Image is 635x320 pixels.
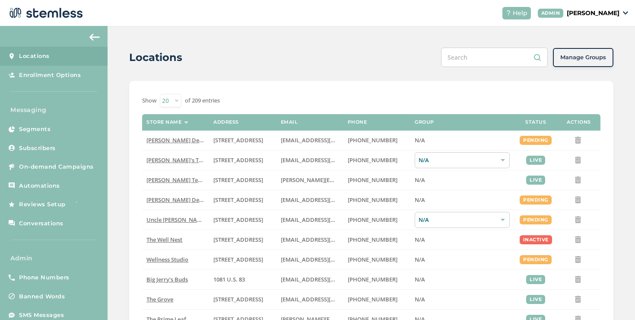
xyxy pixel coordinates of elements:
[506,10,511,16] img: icon-help-white-03924b79.svg
[146,176,218,184] span: [PERSON_NAME] Test store
[19,273,70,282] span: Phone Numbers
[19,200,66,209] span: Reviews Setup
[415,296,510,303] label: N/A
[538,9,564,18] div: ADMIN
[281,176,339,184] label: swapnil@stemless.co
[213,196,263,204] span: [STREET_ADDRESS]
[348,176,406,184] label: (503) 332-4545
[348,137,406,144] label: (818) 561-0790
[19,182,60,190] span: Automations
[213,196,272,204] label: 17523 Ventura Boulevard
[415,176,510,184] label: N/A
[213,176,272,184] label: 5241 Center Boulevard
[146,196,219,204] span: [PERSON_NAME] Delivery 4
[348,236,397,243] span: [PHONE_NUMBER]
[415,236,510,243] label: N/A
[146,137,205,144] label: Hazel Delivery
[623,11,628,15] img: icon_down-arrow-small-66adaf34.svg
[281,137,339,144] label: arman91488@gmail.com
[213,156,263,164] span: [STREET_ADDRESS]
[146,156,222,164] span: [PERSON_NAME]'s Test Store
[281,295,375,303] span: [EMAIL_ADDRESS][DOMAIN_NAME]
[348,216,397,224] span: [PHONE_NUMBER]
[129,50,182,65] h2: Locations
[213,236,263,243] span: [STREET_ADDRESS]
[213,276,272,283] label: 1081 U.S. 83
[184,122,188,124] img: icon-sort-1e1d7615.svg
[213,236,272,243] label: 1005 4th Avenue
[281,216,375,224] span: [EMAIL_ADDRESS][DOMAIN_NAME]
[415,196,510,204] label: N/A
[281,157,339,164] label: brianashen@gmail.com
[146,119,181,125] label: Store name
[146,276,205,283] label: Big Jerry's Buds
[415,212,510,228] div: N/A
[281,256,375,263] span: [EMAIL_ADDRESS][DOMAIN_NAME]
[281,196,375,204] span: [EMAIL_ADDRESS][DOMAIN_NAME]
[7,4,83,22] img: logo-dark-0685b13c.svg
[213,256,263,263] span: [STREET_ADDRESS]
[213,295,263,303] span: [STREET_ADDRESS]
[526,156,545,165] div: live
[213,119,239,125] label: Address
[146,136,214,144] span: [PERSON_NAME] Delivery
[415,137,510,144] label: N/A
[348,295,397,303] span: [PHONE_NUMBER]
[348,236,406,243] label: (269) 929-8463
[415,152,510,168] div: N/A
[146,296,205,303] label: The Grove
[146,256,205,263] label: Wellness Studio
[281,216,339,224] label: christian@uncleherbsak.com
[213,137,272,144] label: 17523 Ventura Boulevard
[441,48,548,67] input: Search
[185,96,220,105] label: of 209 entries
[146,236,205,243] label: The Well Nest
[72,196,89,213] img: glitter-stars-b7820f95.gif
[146,157,205,164] label: Brian's Test Store
[142,96,156,105] label: Show
[19,125,51,134] span: Segments
[213,157,272,164] label: 123 East Main Street
[146,295,173,303] span: The Grove
[281,236,339,243] label: vmrobins@gmail.com
[567,9,619,18] p: [PERSON_NAME]
[520,195,552,205] div: pending
[415,119,434,125] label: Group
[213,136,263,144] span: [STREET_ADDRESS]
[348,276,406,283] label: (580) 539-1118
[281,176,419,184] span: [PERSON_NAME][EMAIL_ADDRESS][DOMAIN_NAME]
[348,196,406,204] label: (818) 561-0790
[19,311,64,320] span: SMS Messages
[146,176,205,184] label: Swapnil Test store
[146,236,182,243] span: The Well Nest
[348,136,397,144] span: [PHONE_NUMBER]
[213,176,263,184] span: [STREET_ADDRESS]
[348,216,406,224] label: (907) 330-7833
[348,296,406,303] label: (619) 600-1269
[520,235,552,244] div: inactive
[348,119,367,125] label: Phone
[281,236,375,243] span: [EMAIL_ADDRESS][DOMAIN_NAME]
[19,219,63,228] span: Conversations
[592,278,635,320] iframe: Chat Widget
[213,256,272,263] label: 123 Main Street
[525,119,546,125] label: Status
[19,292,65,301] span: Banned Words
[281,119,298,125] label: Email
[19,163,94,171] span: On-demand Campaigns
[348,256,406,263] label: (269) 929-8463
[526,176,545,185] div: live
[348,157,406,164] label: (503) 804-9208
[348,196,397,204] span: [PHONE_NUMBER]
[146,275,188,283] span: Big Jerry's Buds
[526,275,545,284] div: live
[19,144,56,153] span: Subscribers
[89,34,100,41] img: icon-arrow-back-accent-c549486e.svg
[348,275,397,283] span: [PHONE_NUMBER]
[281,196,339,204] label: arman91488@gmail.com
[520,215,552,224] div: pending
[281,156,375,164] span: [EMAIL_ADDRESS][DOMAIN_NAME]
[146,256,188,263] span: Wellness Studio
[348,156,397,164] span: [PHONE_NUMBER]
